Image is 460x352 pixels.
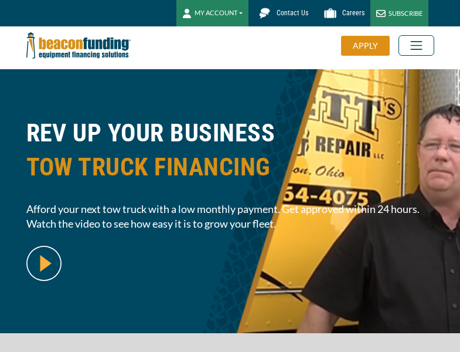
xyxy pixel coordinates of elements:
a: APPLY [341,36,398,56]
h1: REV UP YOUR BUSINESS [26,116,434,193]
span: TOW TRUCK FINANCING [26,150,434,184]
button: Toggle navigation [398,35,434,56]
img: Beacon Funding chat [254,3,275,23]
a: Careers [314,3,370,23]
span: Contact Us [277,9,308,17]
img: video modal pop-up play button [26,246,62,281]
div: APPLY [341,36,390,56]
img: Beacon Funding Corporation logo [26,26,131,65]
a: Contact Us [248,3,314,23]
span: Afford your next tow truck with a low monthly payment. Get approved within 24 hours. Watch the vi... [26,202,434,231]
span: Careers [342,9,364,17]
img: Beacon Funding Careers [320,3,340,23]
